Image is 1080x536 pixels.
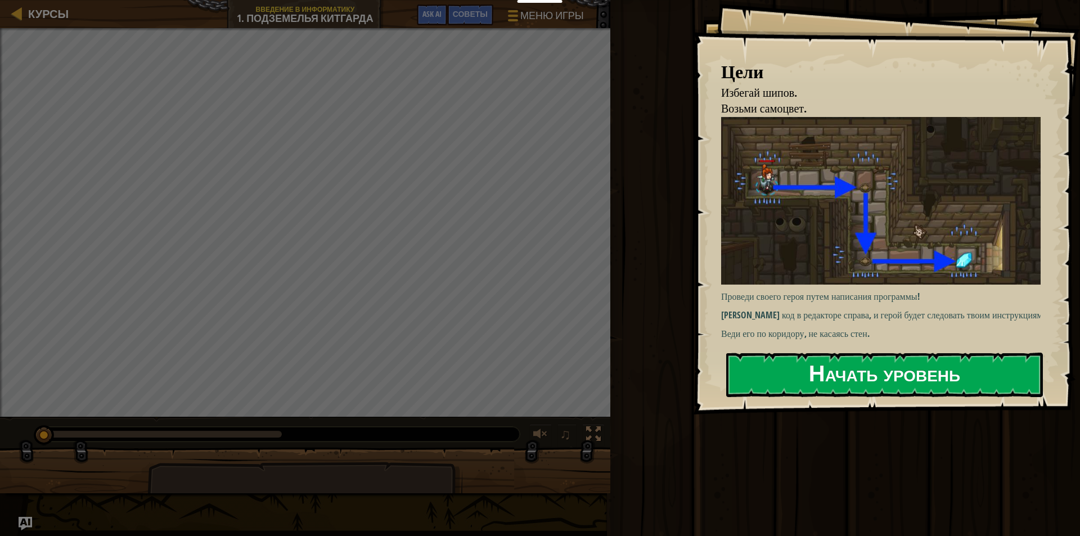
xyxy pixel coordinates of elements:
[520,8,584,23] span: Меню игры
[726,353,1043,397] button: Начать уровень
[28,6,69,21] span: Курсы
[721,101,807,116] span: Возьми самоцвет.
[557,424,577,447] button: ♫
[560,426,571,443] span: ♫
[453,8,488,19] span: Советы
[721,309,1049,322] p: [PERSON_NAME] код в редакторе справа, и герой будет следовать твоим инструкциям.
[582,424,605,447] button: Переключить полноэкранный режим
[22,6,69,21] a: Курсы
[707,85,1038,101] li: Избегай шипов.
[499,4,591,31] button: Меню игры
[707,101,1038,117] li: Возьми самоцвет.
[19,517,32,530] button: Ask AI
[721,290,1049,303] p: Проведи своего героя путем написания программы!
[721,59,1041,85] div: Цели
[721,117,1049,285] img: Подземелья Китгарда
[417,4,447,25] button: Ask AI
[721,85,797,100] span: Избегай шипов.
[422,8,442,19] span: Ask AI
[529,424,552,447] button: Регулировать громкость
[721,327,1049,340] p: Веди его по коридору, не касаясь стен.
